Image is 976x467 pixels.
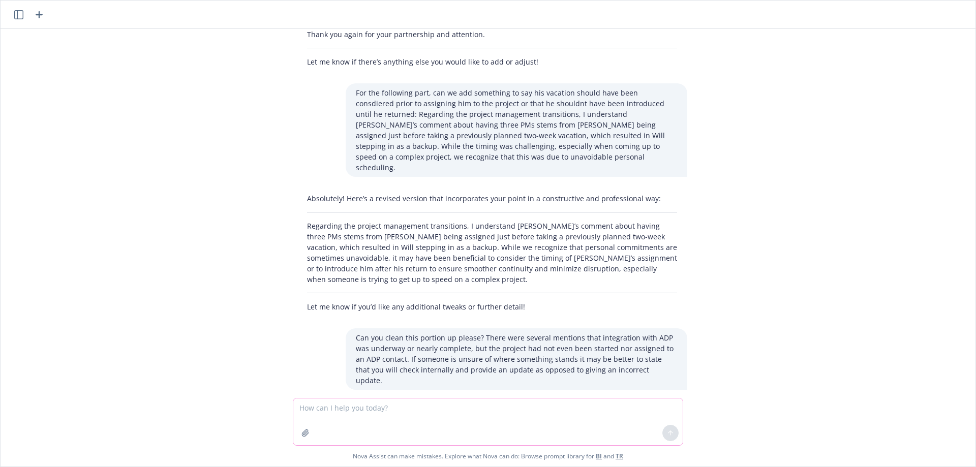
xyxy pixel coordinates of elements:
p: Let me know if you’d like any additional tweaks or further detail! [307,301,677,312]
p: Thank you again for your partnership and attention. [307,29,677,40]
p: Absolutely! Here’s a revised version that incorporates your point in a constructive and professio... [307,193,677,204]
p: Regarding the project management transitions, I understand [PERSON_NAME]’s comment about having t... [307,221,677,285]
a: TR [616,452,623,460]
span: Nova Assist can make mistakes. Explore what Nova can do: Browse prompt library for and [353,446,623,466]
a: BI [596,452,602,460]
p: For the following part, can we add something to say his vacation should have been consdiered prio... [356,87,677,173]
p: Can you clean this portion up please? There were several mentions that integration with ADP was u... [356,332,677,386]
p: Let me know if there’s anything else you would like to add or adjust! [307,56,677,67]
